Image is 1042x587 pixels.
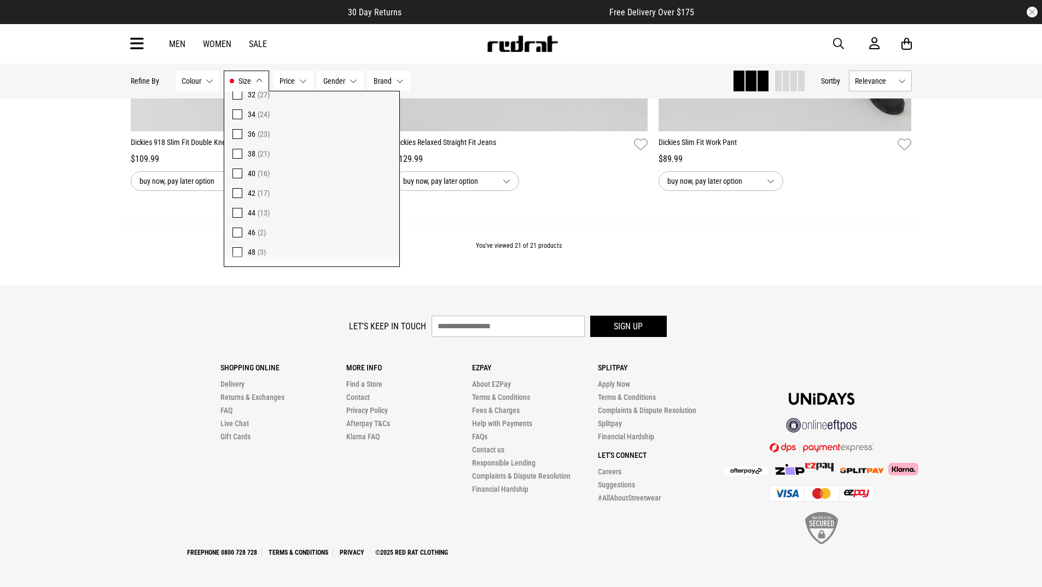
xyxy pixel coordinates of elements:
[220,380,245,388] a: Delivery
[472,393,530,402] a: Terms & Conditions
[472,458,535,467] a: Responsible Lending
[323,77,345,85] span: Gender
[346,419,390,428] a: Afterpay T&Cs
[849,71,912,91] button: Relevance
[840,468,884,473] img: Splitpay
[659,137,894,153] a: Dickies Slim Fit Work Pant
[335,549,369,556] a: Privacy
[724,467,768,475] img: Afterpay
[248,248,255,257] span: 48
[224,71,269,91] button: Size
[9,4,42,37] button: Open LiveChat chat widget
[258,130,270,138] span: (23)
[248,189,255,197] span: 42
[203,39,231,49] a: Women
[598,363,724,372] p: Splitpay
[659,171,783,191] button: buy now, pay later option
[394,171,519,191] button: buy now, pay later option
[598,380,630,388] a: Apply Now
[131,171,255,191] button: buy now, pay later option
[789,393,854,405] img: Unidays
[598,393,656,402] a: Terms & Conditions
[169,39,185,49] a: Men
[258,248,266,257] span: (3)
[238,77,251,85] span: Size
[598,406,696,415] a: Complaints & Dispute Resolution
[472,432,487,441] a: FAQs
[476,242,562,249] span: You've viewed 21 of 21 products
[183,549,262,556] a: Freephone 0800 728 728
[131,77,159,85] p: Refine By
[371,549,452,556] a: ©2025 Red Rat Clothing
[472,485,528,493] a: Financial Hardship
[775,464,805,475] img: Zip
[248,149,255,158] span: 38
[258,189,270,197] span: (17)
[264,549,333,556] a: Terms & Conditions
[423,7,587,18] iframe: Customer reviews powered by Trustpilot
[833,77,840,85] span: by
[248,228,255,237] span: 46
[182,77,201,85] span: Colour
[248,169,255,178] span: 40
[667,175,758,188] span: buy now, pay later option
[258,228,266,237] span: (2)
[248,130,255,138] span: 36
[249,39,267,49] a: Sale
[394,137,630,153] a: Dickies Relaxed Straight Fit Jeans
[394,153,648,166] div: $129.99
[598,432,654,441] a: Financial Hardship
[472,472,571,480] a: Complaints & Dispute Resolution
[855,77,894,85] span: Relevance
[403,175,494,188] span: buy now, pay later option
[884,463,918,475] img: Klarna
[786,418,857,433] img: online eftpos
[770,443,874,452] img: DPS
[248,110,255,119] span: 34
[598,480,635,489] a: Suggestions
[770,485,874,502] img: Cards
[805,463,834,472] img: Splitpay
[280,77,295,85] span: Price
[590,316,667,337] button: Sign up
[609,7,694,18] span: Free Delivery Over $175
[258,110,270,119] span: (24)
[346,363,472,372] p: More Info
[248,90,255,99] span: 32
[220,432,251,441] a: Gift Cards
[472,445,504,454] a: Contact us
[258,90,270,99] span: (27)
[220,363,346,372] p: Shopping Online
[139,175,230,188] span: buy now, pay later option
[220,419,249,428] a: Live Chat
[598,493,661,502] a: #AllAboutStreetwear
[805,512,838,544] img: SSL
[374,77,392,85] span: Brand
[258,208,270,217] span: (13)
[224,91,400,267] div: Size
[659,153,912,166] div: $89.99
[821,74,840,88] button: Sortby
[598,419,622,428] a: Splitpay
[258,149,270,158] span: (21)
[346,432,380,441] a: Klarna FAQ
[273,71,313,91] button: Price
[131,137,366,153] a: Dickies 918 Slim Fit Double Knee Pant
[486,36,558,52] img: Redrat logo
[472,406,520,415] a: Fees & Charges
[348,7,401,18] span: 30 Day Returns
[472,363,598,372] p: Ezpay
[220,393,284,402] a: Returns & Exchanges
[598,451,724,460] p: Let's Connect
[220,406,232,415] a: FAQ
[346,393,370,402] a: Contact
[598,467,621,476] a: Careers
[131,153,384,166] div: $109.99
[346,406,388,415] a: Privacy Policy
[472,380,511,388] a: About EZPay
[368,71,410,91] button: Brand
[258,169,270,178] span: (16)
[472,419,532,428] a: Help with Payments
[349,321,426,332] label: Let's keep in touch
[346,380,382,388] a: Find a Store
